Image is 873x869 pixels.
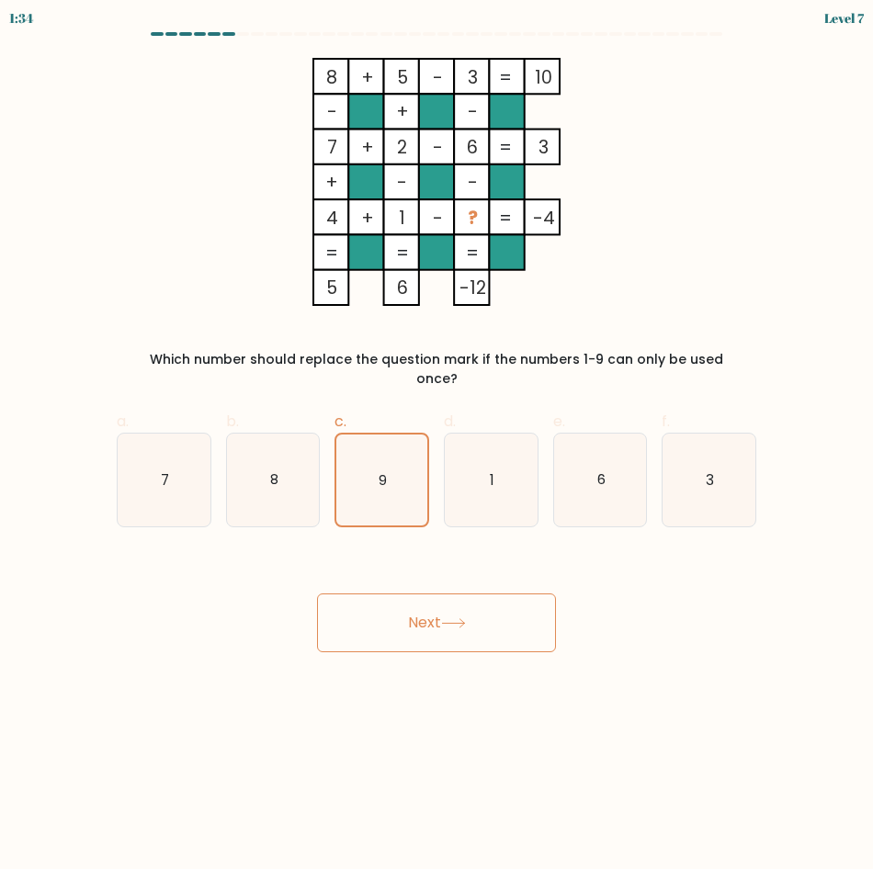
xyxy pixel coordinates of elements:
[128,350,745,389] div: Which number should replace the question mark if the numbers 1-9 can only be used once?
[397,170,407,195] tspan: -
[361,206,374,231] tspan: +
[499,206,512,231] tspan: =
[466,241,479,265] tspan: =
[117,411,129,432] span: a.
[706,469,714,489] text: 3
[325,170,338,195] tspan: +
[533,206,555,231] tspan: -4
[326,65,337,90] tspan: 8
[317,593,556,652] button: Next
[433,135,443,160] tspan: -
[326,276,337,300] tspan: 5
[326,206,338,231] tspan: 4
[397,135,407,160] tspan: 2
[535,65,552,90] tspan: 10
[433,65,443,90] tspan: -
[539,135,549,160] tspan: 3
[9,8,33,28] div: 1:34
[161,469,169,489] text: 7
[824,8,864,28] div: Level 7
[269,469,278,489] text: 8
[553,411,565,432] span: e.
[396,241,409,265] tspan: =
[468,99,478,124] tspan: -
[468,206,478,231] tspan: ?
[226,411,239,432] span: b.
[467,135,478,160] tspan: 6
[334,411,346,432] span: c.
[490,469,494,489] text: 1
[327,99,337,124] tspan: -
[499,135,512,160] tspan: =
[468,65,478,90] tspan: 3
[397,65,408,90] tspan: 5
[459,276,486,300] tspan: -12
[596,469,605,489] text: 6
[379,470,387,489] text: 9
[327,135,337,160] tspan: 7
[444,411,456,432] span: d.
[662,411,670,432] span: f.
[396,99,409,124] tspan: +
[325,241,338,265] tspan: =
[361,65,374,90] tspan: +
[499,65,512,90] tspan: =
[468,170,478,195] tspan: -
[361,135,374,160] tspan: +
[399,206,405,231] tspan: 1
[433,206,443,231] tspan: -
[397,276,408,300] tspan: 6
